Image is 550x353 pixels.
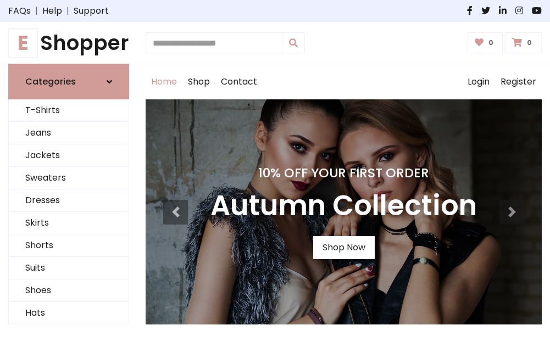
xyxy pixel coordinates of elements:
[25,76,76,87] h6: Categories
[210,189,477,223] h3: Autumn Collection
[9,302,129,324] a: Hats
[215,64,263,99] a: Contact
[313,236,375,259] a: Shop Now
[8,31,129,55] h1: Shopper
[486,38,496,48] span: 0
[62,4,74,18] span: |
[8,31,129,55] a: EShopper
[505,32,542,53] a: 0
[31,4,42,18] span: |
[462,64,495,99] a: Login
[9,144,129,167] a: Jackets
[9,189,129,212] a: Dresses
[210,165,477,181] h4: 10% Off Your First Order
[9,167,129,189] a: Sweaters
[468,32,503,53] a: 0
[8,28,38,58] span: E
[9,212,129,234] a: Skirts
[182,64,215,99] a: Shop
[9,234,129,257] a: Shorts
[9,257,129,279] a: Suits
[524,38,535,48] span: 0
[42,4,62,18] a: Help
[495,64,542,99] a: Register
[74,4,109,18] a: Support
[8,64,129,99] a: Categories
[9,279,129,302] a: Shoes
[8,4,31,18] a: FAQs
[9,122,129,144] a: Jeans
[9,99,129,122] a: T-Shirts
[146,64,182,99] a: Home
